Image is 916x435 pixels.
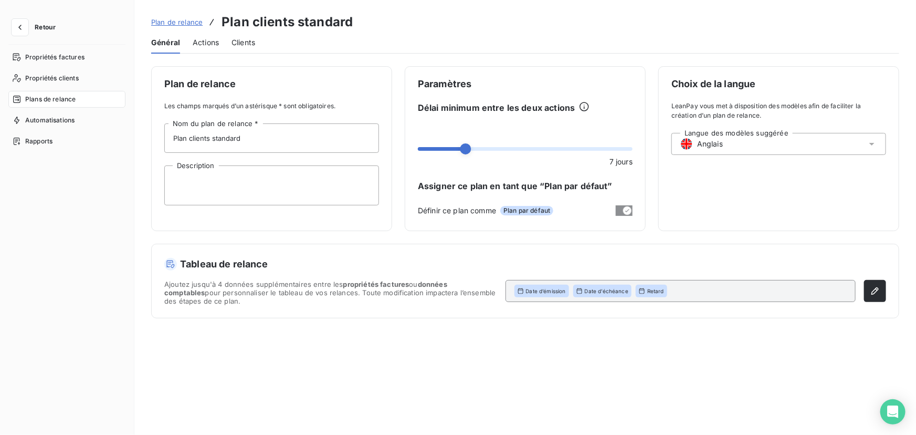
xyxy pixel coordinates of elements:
[164,101,379,111] span: Les champs marqués d’un astérisque * sont obligatoires.
[164,257,886,272] h5: Tableau de relance
[164,280,497,305] span: Ajoutez jusqu'à 4 données supplémentaires entre les ou pour personnaliser le tableau de vos relan...
[8,70,125,87] a: Propriétés clients
[25,137,52,146] span: Rapports
[35,24,56,30] span: Retour
[151,37,180,48] span: Général
[222,13,353,32] h3: Plan clients standard
[343,280,409,288] span: propriétés factures
[8,91,125,108] a: Plans de relance
[418,180,633,192] span: Assigner ce plan en tant que “Plan par défaut”
[671,101,886,120] span: LeanPay vous met à disposition des modèles afin de faciliter la création d’un plan de relance.
[193,37,219,48] span: Actions
[418,79,633,89] span: Paramètres
[231,37,255,48] span: Clients
[25,95,76,104] span: Plans de relance
[8,19,64,36] button: Retour
[697,139,723,149] span: Anglais
[671,79,886,89] span: Choix de la langue
[164,79,379,89] span: Plan de relance
[526,287,566,295] span: Date d’émission
[164,280,447,297] span: données comptables
[500,206,553,215] span: Plan par défaut
[418,101,575,114] span: Délai minimum entre les deux actions
[151,17,203,27] a: Plan de relance
[151,18,203,26] span: Plan de relance
[8,49,125,66] a: Propriétés factures
[8,112,125,129] a: Automatisations
[25,116,75,125] span: Automatisations
[164,123,379,153] input: placeholder
[647,287,664,295] span: Retard
[25,53,85,62] span: Propriétés factures
[418,205,496,216] span: Définir ce plan comme
[585,287,628,295] span: Date d’échéance
[609,156,633,167] span: 7 jours
[8,133,125,150] a: Rapports
[880,399,906,424] div: Open Intercom Messenger
[25,74,79,83] span: Propriétés clients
